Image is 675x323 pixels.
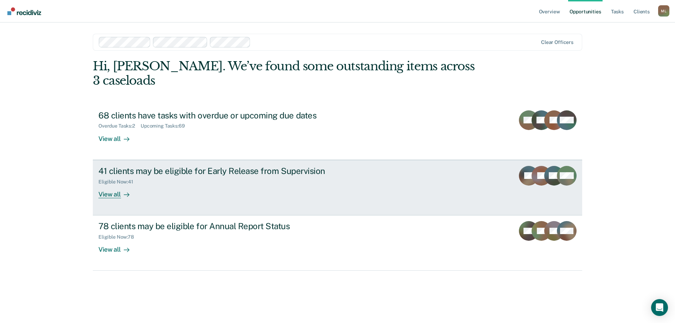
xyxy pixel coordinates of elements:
[7,7,41,15] img: Recidiviz
[98,166,345,176] div: 41 clients may be eligible for Early Release from Supervision
[93,215,582,271] a: 78 clients may be eligible for Annual Report StatusEligible Now:78View all
[141,123,191,129] div: Upcoming Tasks : 69
[98,234,140,240] div: Eligible Now : 78
[98,185,138,198] div: View all
[651,299,668,316] div: Open Intercom Messenger
[98,240,138,254] div: View all
[98,110,345,121] div: 68 clients have tasks with overdue or upcoming due dates
[93,105,582,160] a: 68 clients have tasks with overdue or upcoming due datesOverdue Tasks:2Upcoming Tasks:69View all
[658,5,669,17] button: Profile dropdown button
[658,5,669,17] div: M L
[93,59,484,88] div: Hi, [PERSON_NAME]. We’ve found some outstanding items across 3 caseloads
[541,39,573,45] div: Clear officers
[98,129,138,143] div: View all
[98,179,139,185] div: Eligible Now : 41
[93,160,582,215] a: 41 clients may be eligible for Early Release from SupervisionEligible Now:41View all
[98,123,141,129] div: Overdue Tasks : 2
[98,221,345,231] div: 78 clients may be eligible for Annual Report Status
